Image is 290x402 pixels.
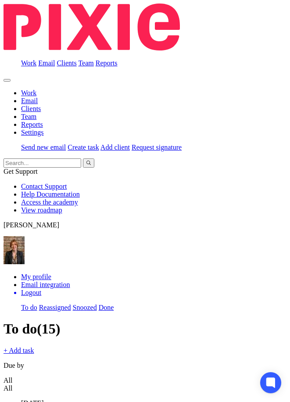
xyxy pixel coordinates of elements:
a: Logout [21,289,286,297]
a: Team [21,113,36,120]
span: (15) [37,321,60,337]
a: Team [78,59,93,67]
span: Get Support [4,168,38,175]
a: Email integration [21,281,70,288]
a: Help Documentation [21,190,80,198]
a: Reassigned [39,304,71,311]
a: + Add task [4,347,34,354]
a: Reports [21,121,43,128]
button: Search [83,158,94,168]
p: Due by [4,362,286,370]
a: Clients [57,59,76,67]
h1: To do [4,321,286,337]
a: Settings [21,129,44,136]
a: Work [21,59,36,67]
img: Pixie [4,4,180,50]
a: Add client [100,144,130,151]
a: Request signature [132,144,182,151]
a: Create task [68,144,99,151]
p: [PERSON_NAME] [4,221,286,229]
a: Done [99,304,114,311]
a: Reports [96,59,118,67]
a: Send new email [21,144,66,151]
a: View roadmap [21,206,62,214]
a: Contact Support [21,183,67,190]
input: Search [4,158,81,168]
span: All [4,377,12,384]
a: Clients [21,105,41,112]
a: To do [21,304,37,311]
a: Work [21,89,36,97]
a: Access the academy [21,198,78,206]
img: WhatsApp%20Image%202025-04-23%20at%2010.20.30_16e186ec.jpg [4,236,25,264]
a: My profile [21,273,51,280]
a: Email [21,97,38,104]
div: All [4,384,278,392]
a: Email [38,59,55,67]
span: Logout [21,289,41,296]
a: Snoozed [73,304,97,311]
